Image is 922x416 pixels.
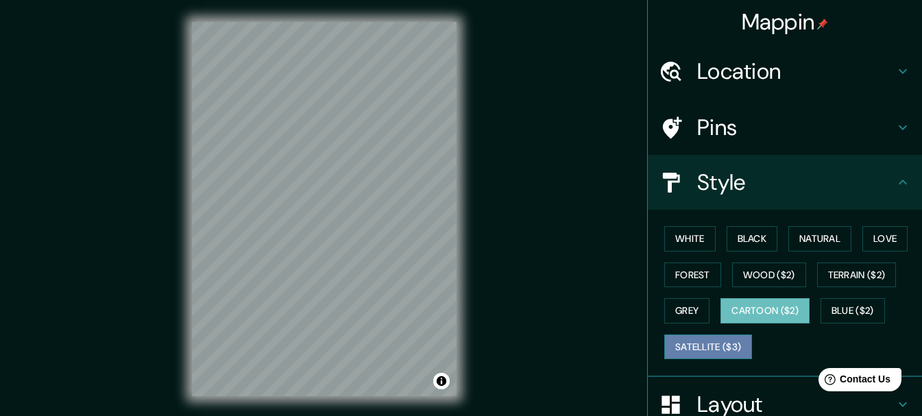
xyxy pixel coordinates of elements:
button: Grey [664,298,709,323]
button: Satellite ($3) [664,334,752,360]
button: Natural [788,226,851,252]
iframe: Help widget launcher [800,363,907,401]
h4: Style [697,169,895,196]
h4: Pins [697,114,895,141]
button: Forest [664,262,721,288]
button: Wood ($2) [732,262,806,288]
h4: Location [697,58,895,85]
canvas: Map [192,22,457,396]
button: Terrain ($2) [817,262,897,288]
div: Style [648,155,922,210]
button: Cartoon ($2) [720,298,810,323]
button: Love [862,226,908,252]
div: Pins [648,100,922,155]
button: Black [727,226,778,252]
button: Blue ($2) [821,298,885,323]
div: Location [648,44,922,99]
button: White [664,226,716,252]
img: pin-icon.png [817,19,828,29]
button: Toggle attribution [433,373,450,389]
h4: Mappin [742,8,829,36]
